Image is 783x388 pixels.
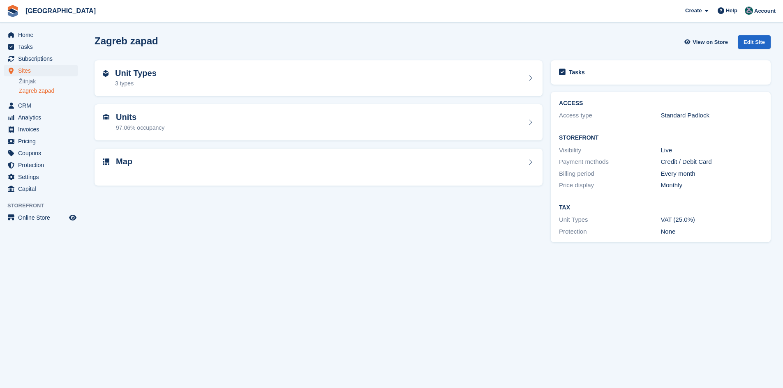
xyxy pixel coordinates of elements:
span: Sites [18,65,67,76]
a: Map [95,149,543,186]
div: Visibility [559,146,661,155]
span: Subscriptions [18,53,67,64]
a: Preview store [68,213,78,223]
span: Capital [18,183,67,195]
h2: Map [116,157,132,166]
div: Live [661,146,762,155]
span: Account [754,7,776,15]
div: Unit Types [559,215,661,225]
a: Edit Site [738,35,771,52]
span: Invoices [18,124,67,135]
a: menu [4,53,78,64]
span: CRM [18,100,67,111]
div: Edit Site [738,35,771,49]
a: menu [4,135,78,147]
span: Help [726,7,737,15]
h2: Zagreb zapad [95,35,158,46]
img: unit-icn-7be61d7bf1b0ce9d3e12c5938cc71ed9869f7b940bace4675aadf7bd6d80202e.svg [103,114,109,120]
span: Coupons [18,147,67,159]
div: Every month [661,169,762,179]
a: Unit Types 3 types [95,60,543,96]
h2: Tasks [569,69,585,76]
span: Home [18,29,67,41]
div: None [661,227,762,236]
img: unit-type-icn-2b2737a686de81e16bb02015468b77c625bbabd49415b5ef34ead5e3b44a266d.svg [103,70,109,77]
a: menu [4,212,78,223]
a: menu [4,112,78,123]
a: menu [4,183,78,195]
a: View on Store [683,35,731,49]
img: stora-icon-8386f47178a22dfd0bd8f6a31ec36ba5ce8667c1dd55bd0f319d3a0aa187defe.svg [7,5,19,17]
a: menu [4,124,78,135]
div: Monthly [661,181,762,190]
span: Online Store [18,212,67,223]
div: Credit / Debit Card [661,157,762,167]
a: menu [4,100,78,111]
span: Storefront [7,202,82,210]
span: Create [685,7,702,15]
a: Žitnjak [19,78,78,85]
span: Protection [18,159,67,171]
div: Standard Padlock [661,111,762,120]
h2: Units [116,112,164,122]
h2: Unit Types [115,69,157,78]
img: map-icn-33ee37083ee616e46c38cad1a60f524a97daa1e2b2c8c0bc3eb3415660979fc1.svg [103,158,109,165]
div: Price display [559,181,661,190]
a: menu [4,147,78,159]
div: VAT (25.0%) [661,215,762,225]
span: Settings [18,171,67,183]
div: Protection [559,227,661,236]
div: 3 types [115,79,157,88]
div: Payment methods [559,157,661,167]
div: Access type [559,111,661,120]
div: 97.06% occupancy [116,124,164,132]
a: menu [4,29,78,41]
a: [GEOGRAPHIC_DATA] [22,4,99,18]
a: menu [4,65,78,76]
span: Pricing [18,135,67,147]
h2: Tax [559,204,762,211]
h2: Storefront [559,135,762,141]
a: Units 97.06% occupancy [95,104,543,140]
div: Billing period [559,169,661,179]
span: Tasks [18,41,67,53]
a: menu [4,41,78,53]
h2: ACCESS [559,100,762,107]
span: View on Store [693,38,728,46]
img: Željko Gobac [745,7,753,15]
a: menu [4,159,78,171]
a: menu [4,171,78,183]
span: Analytics [18,112,67,123]
a: Zagreb zapad [19,87,78,95]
